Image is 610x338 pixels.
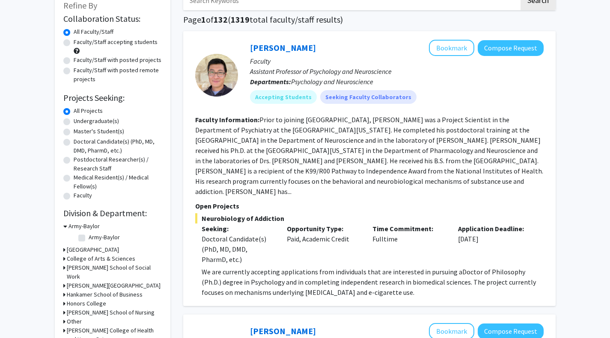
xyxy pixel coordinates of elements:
[201,14,206,25] span: 1
[195,201,544,211] p: Open Projects
[6,300,36,332] iframe: Chat
[74,137,162,155] label: Doctoral Candidate(s) (PhD, MD, DMD, PharmD, etc.)
[63,208,162,218] h2: Division & Department:
[89,233,120,242] label: Army-Baylor
[195,115,543,196] fg-read-more: Prior to joining [GEOGRAPHIC_DATA], [PERSON_NAME] was a Project Scientist in the Department of Ps...
[250,56,544,66] p: Faculty
[372,223,445,234] p: Time Commitment:
[202,267,544,297] p: We are currently accepting applications from individuals that are interested in pursuing a
[74,66,162,84] label: Faculty/Staff with posted remote projects
[67,281,161,290] h3: [PERSON_NAME][GEOGRAPHIC_DATA]
[250,326,316,336] a: [PERSON_NAME]
[74,56,161,65] label: Faculty/Staff with posted projects
[291,77,373,86] span: Psychology and Neuroscience
[231,14,250,25] span: 1319
[250,66,544,76] p: Assistant Professor of Psychology and Neuroscience
[68,222,100,231] h3: Army-Baylor
[67,290,143,299] h3: Hankamer School of Business
[183,15,556,25] h1: Page of ( total faculty/staff results)
[250,90,317,104] mat-chip: Accepting Students
[67,299,106,308] h3: Honors College
[202,234,274,265] div: Doctoral Candidate(s) (PhD, MD, DMD, PharmD, etc.)
[74,38,158,47] label: Faculty/Staff accepting students
[366,223,452,265] div: Fulltime
[452,223,537,265] div: [DATE]
[195,115,259,124] b: Faculty Information:
[74,117,119,126] label: Undergraduate(s)
[195,213,544,223] span: Neurobiology of Addiction
[67,263,162,281] h3: [PERSON_NAME] School of Social Work
[458,223,531,234] p: Application Deadline:
[74,155,162,173] label: Postdoctoral Researcher(s) / Research Staff
[74,173,162,191] label: Medical Resident(s) / Medical Fellow(s)
[280,223,366,265] div: Paid, Academic Credit
[478,40,544,56] button: Compose Request to Jacques Nguyen
[74,106,103,115] label: All Projects
[74,191,92,200] label: Faculty
[202,223,274,234] p: Seeking:
[63,14,162,24] h2: Collaboration Status:
[67,308,155,317] h3: [PERSON_NAME] School of Nursing
[214,14,228,25] span: 132
[67,245,119,254] h3: [GEOGRAPHIC_DATA]
[320,90,417,104] mat-chip: Seeking Faculty Collaborators
[74,27,113,36] label: All Faculty/Staff
[74,127,124,136] label: Master's Student(s)
[202,267,536,297] span: Doctor of Philosophy (Ph.D.) degree in Psychology and in completing independent research in biome...
[63,93,162,103] h2: Projects Seeking:
[67,254,135,263] h3: College of Arts & Sciences
[287,223,360,234] p: Opportunity Type:
[67,317,82,326] h3: Other
[429,40,474,56] button: Add Jacques Nguyen to Bookmarks
[250,42,316,53] a: [PERSON_NAME]
[250,77,291,86] b: Departments:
